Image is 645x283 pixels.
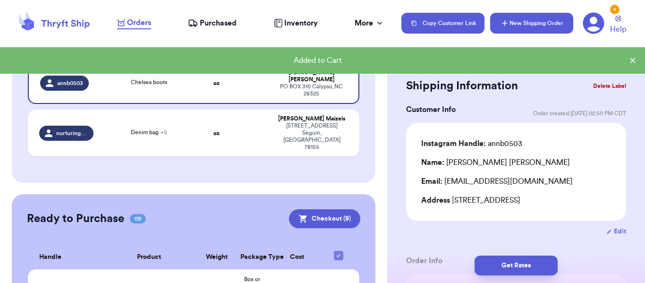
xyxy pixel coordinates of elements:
[199,245,235,269] th: Weight
[161,129,167,135] span: + 5
[131,79,167,85] span: Chelsea boots
[188,17,237,29] a: Purchased
[8,55,628,66] div: Added to Cart
[27,211,124,226] h2: Ready to Purchase
[421,140,486,147] span: Instagram Handle:
[274,17,318,29] a: Inventory
[130,214,146,223] span: 09
[276,69,347,83] div: [PERSON_NAME] [PERSON_NAME]
[270,245,323,269] th: Cost
[610,16,626,35] a: Help
[421,138,522,149] div: annb0503
[421,178,442,185] span: Email:
[235,245,271,269] th: Package Type
[421,159,444,166] span: Name:
[475,256,558,275] button: Get Rates
[276,115,348,122] div: [PERSON_NAME] Maizels
[200,17,237,29] span: Purchased
[583,12,604,34] a: 4
[39,252,61,262] span: Handle
[56,129,88,137] span: nurturing_love
[421,195,611,206] div: [STREET_ADDRESS]
[533,110,626,117] span: Order created: [DATE] 02:50 PM CDT
[127,17,151,28] span: Orders
[421,157,570,168] div: [PERSON_NAME] [PERSON_NAME]
[606,227,626,236] button: Edit
[276,122,348,151] div: [STREET_ADDRESS] Seguin , [GEOGRAPHIC_DATA] 78155
[289,209,360,228] button: Checkout (9)
[117,17,151,29] a: Orders
[213,80,220,86] strong: oz
[610,5,620,14] div: 4
[401,13,484,34] button: Copy Customer Link
[276,83,347,97] div: PO BOX 310 Calypso , NC 28325
[131,129,167,135] span: Denim bag
[99,245,199,269] th: Product
[355,17,384,29] div: More
[589,76,630,96] button: Delete Label
[406,78,518,94] h2: Shipping Information
[284,17,318,29] span: Inventory
[421,176,611,187] div: [EMAIL_ADDRESS][DOMAIN_NAME]
[213,130,220,136] strong: oz
[406,104,456,115] h3: Customer Info
[57,79,83,87] span: annb0503
[610,24,626,35] span: Help
[421,197,450,204] span: Address
[490,13,573,34] button: New Shipping Order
